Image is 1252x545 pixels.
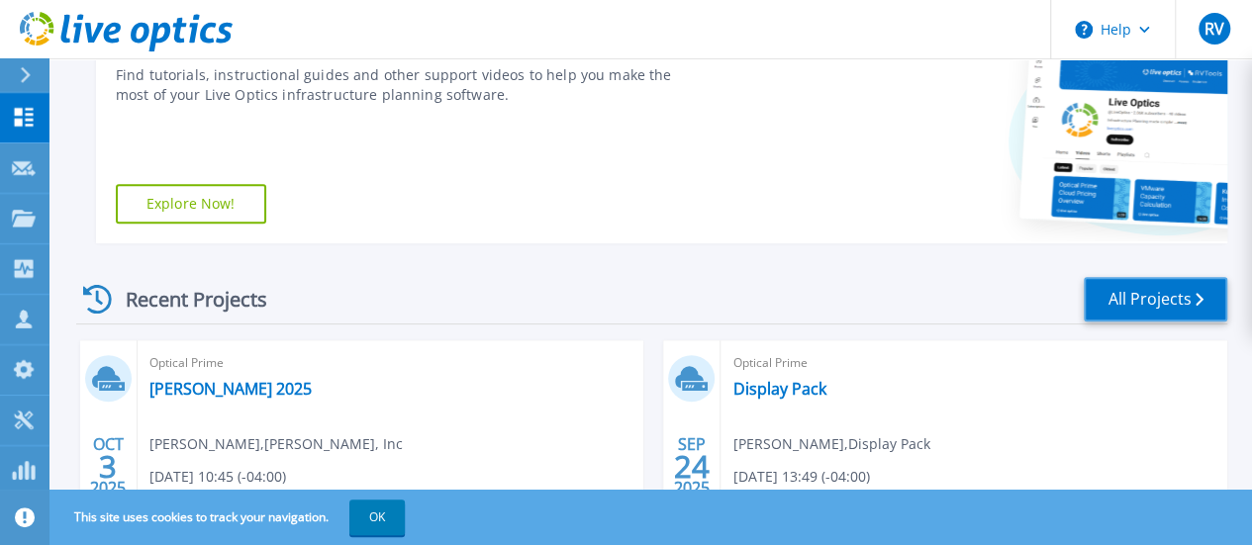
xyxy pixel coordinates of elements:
[76,275,294,323] div: Recent Projects
[54,500,405,535] span: This site uses cookies to track your navigation.
[116,65,704,105] div: Find tutorials, instructional guides and other support videos to help you make the most of your L...
[674,458,710,475] span: 24
[732,379,825,399] a: Display Pack
[149,352,632,374] span: Optical Prime
[149,433,403,455] span: [PERSON_NAME] , [PERSON_NAME], Inc
[116,184,266,224] a: Explore Now!
[99,458,117,475] span: 3
[1204,21,1223,37] span: RV
[732,352,1215,374] span: Optical Prime
[149,379,312,399] a: [PERSON_NAME] 2025
[1084,277,1227,321] a: All Projects
[732,466,869,488] span: [DATE] 13:49 (-04:00)
[349,500,405,535] button: OK
[732,433,929,455] span: [PERSON_NAME] , Display Pack
[89,430,127,502] div: OCT 2025
[149,466,286,488] span: [DATE] 10:45 (-04:00)
[673,430,711,502] div: SEP 2025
